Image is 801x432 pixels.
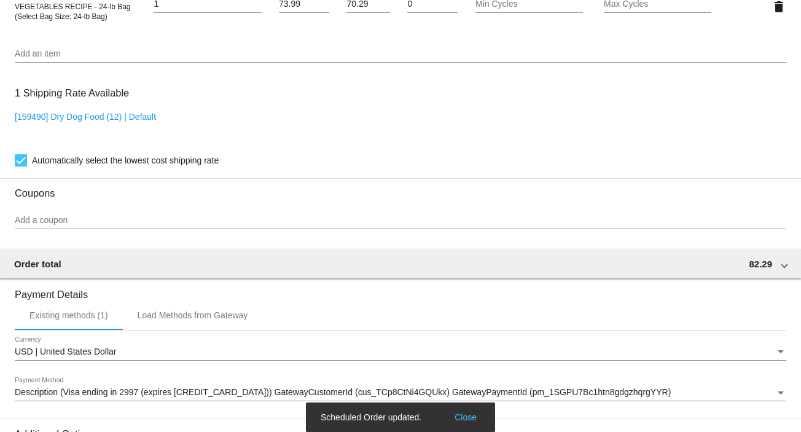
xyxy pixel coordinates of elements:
span: 82.29 [749,259,772,269]
mat-select: Currency [15,347,786,357]
span: Automatically select the lowest cost shipping rate [32,153,219,168]
input: Add a coupon [15,216,786,226]
span: USD | United States Dollar [15,347,116,356]
simple-snack-bar: Scheduled Order updated. [321,411,480,423]
div: Load Methods from Gateway [138,310,248,320]
h3: Payment Details [15,280,786,300]
a: [159490] Dry Dog Food (12) | Default [15,112,156,122]
span: Description (Visa ending in 2997 (expires [CREDIT_CARD_DATA])) GatewayCustomerId (cus_TCp8CtNi4GQ... [15,387,671,397]
h3: 1 Shipping Rate Available [15,80,129,106]
mat-select: Payment Method [15,388,786,398]
span: Order total [14,259,61,269]
h3: Coupons [15,178,786,199]
div: Existing methods (1) [29,310,108,320]
button: Close [451,411,480,423]
input: Add an item [15,49,786,59]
